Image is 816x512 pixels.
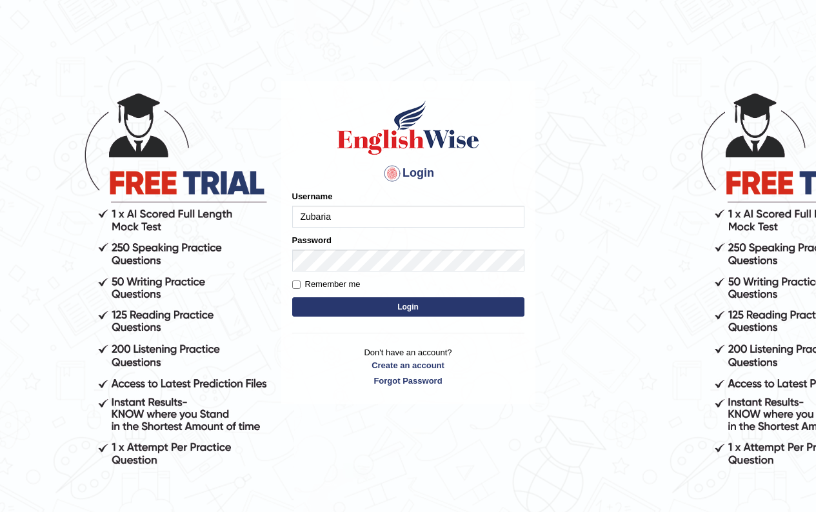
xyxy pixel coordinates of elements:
label: Remember me [292,278,361,291]
a: Forgot Password [292,375,524,387]
p: Don't have an account? [292,346,524,386]
img: Logo of English Wise sign in for intelligent practice with AI [335,99,482,157]
label: Username [292,190,333,202]
label: Password [292,234,332,246]
a: Create an account [292,359,524,371]
input: Remember me [292,281,301,289]
h4: Login [292,163,524,184]
button: Login [292,297,524,317]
